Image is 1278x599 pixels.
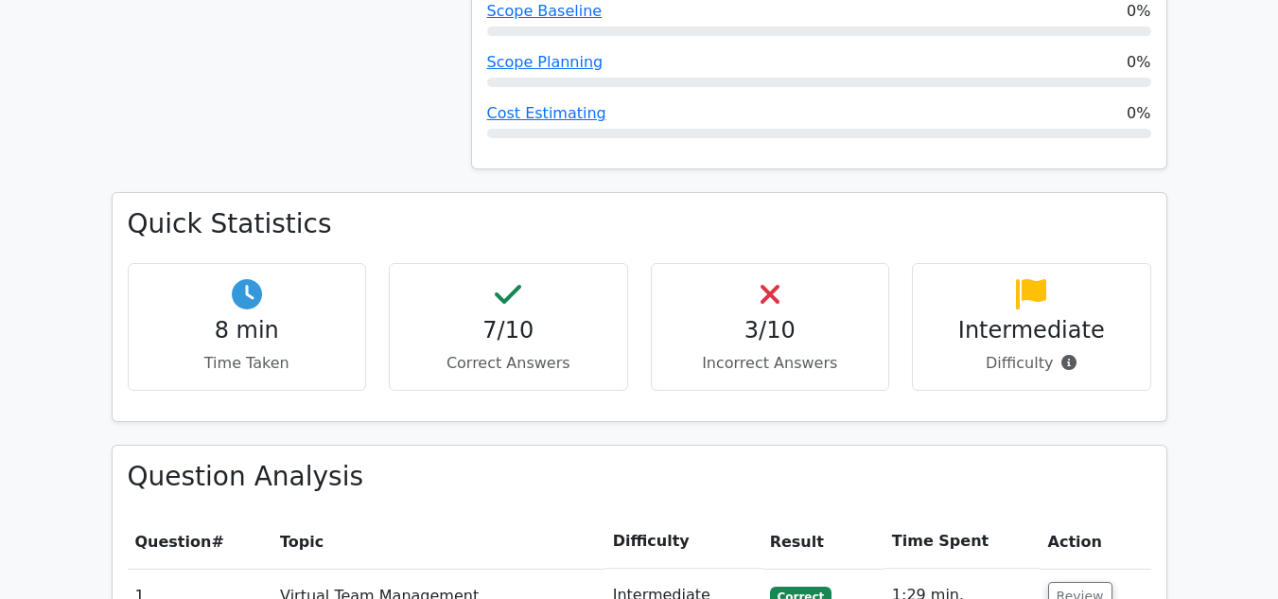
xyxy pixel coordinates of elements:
th: Time Spent [884,515,1041,569]
p: Time Taken [144,352,351,375]
th: Difficulty [605,515,762,569]
th: Action [1041,515,1151,569]
h4: 3/10 [667,317,874,344]
a: Scope Baseline [487,2,603,20]
p: Incorrect Answers [667,352,874,375]
a: Scope Planning [487,53,604,71]
h4: 7/10 [405,317,612,344]
p: Correct Answers [405,352,612,375]
span: Question [135,533,212,551]
span: 0% [1127,51,1150,74]
th: Topic [272,515,605,569]
h4: Intermediate [928,317,1135,344]
h3: Question Analysis [128,461,1151,493]
th: # [128,515,273,569]
a: Cost Estimating [487,104,606,122]
span: 0% [1127,102,1150,125]
p: Difficulty [928,352,1135,375]
th: Result [762,515,884,569]
h4: 8 min [144,317,351,344]
h3: Quick Statistics [128,208,1151,240]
